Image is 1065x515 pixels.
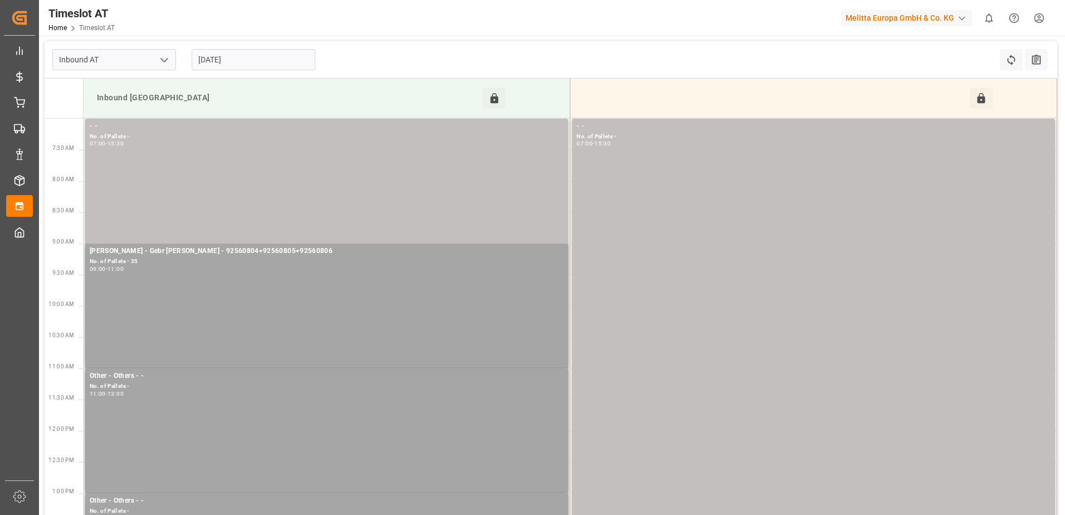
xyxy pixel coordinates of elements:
[90,371,564,382] div: Other - Others - -
[841,7,976,28] button: Melitta Europa GmbH & Co. KG
[48,332,74,338] span: 10:30 AM
[108,266,124,271] div: 11:00
[106,141,108,146] div: -
[192,49,315,70] input: DD-MM-YYYY
[90,495,564,507] div: Other - Others - -
[106,266,108,271] div: -
[108,141,124,146] div: 15:30
[48,24,67,32] a: Home
[48,457,74,463] span: 12:30 PM
[90,246,564,257] div: [PERSON_NAME] - Gebr [PERSON_NAME] - 92560804+92560805+92560806
[52,488,74,494] span: 1:00 PM
[594,141,610,146] div: 15:30
[48,426,74,432] span: 12:00 PM
[90,121,564,132] div: - -
[52,239,74,245] span: 9:00 AM
[577,121,1051,132] div: - -
[48,5,115,22] div: Timeslot AT
[52,207,74,213] span: 8:30 AM
[52,270,74,276] span: 9:30 AM
[106,391,108,396] div: -
[90,257,564,266] div: No. of Pallets - 35
[52,176,74,182] span: 8:00 AM
[90,141,106,146] div: 07:00
[52,145,74,151] span: 7:30 AM
[90,382,564,391] div: No. of Pallets -
[577,141,593,146] div: 07:00
[976,6,1002,31] button: show 0 new notifications
[577,132,1051,142] div: No. of Pallets -
[593,141,594,146] div: -
[48,363,74,370] span: 11:00 AM
[1002,6,1027,31] button: Help Center
[90,266,106,271] div: 09:00
[841,10,972,26] div: Melitta Europa GmbH & Co. KG
[108,391,124,396] div: 13:00
[92,88,483,109] div: Inbound [GEOGRAPHIC_DATA]
[48,395,74,401] span: 11:30 AM
[48,301,74,307] span: 10:00 AM
[90,391,106,396] div: 11:00
[52,49,176,70] input: Type to search/select
[90,132,564,142] div: No. of Pallets -
[155,51,172,69] button: open menu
